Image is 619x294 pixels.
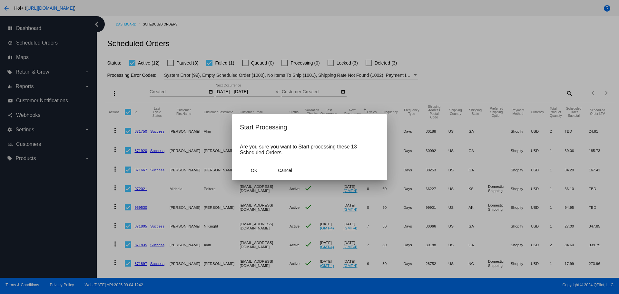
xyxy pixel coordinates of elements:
p: Are you sure you want to Start processing these 13 Scheduled Orders. [240,144,379,156]
h2: Start Processing [240,122,379,132]
button: Close dialog [271,165,299,176]
button: Close dialog [240,165,268,176]
span: OK [251,168,257,173]
span: Cancel [278,168,292,173]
